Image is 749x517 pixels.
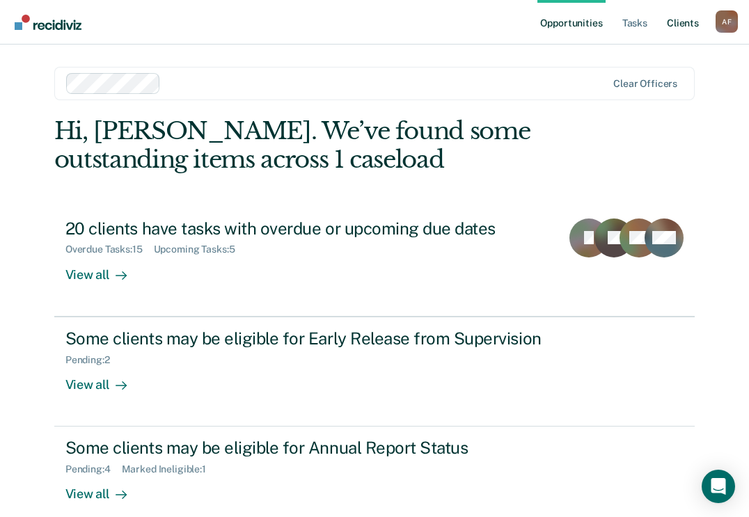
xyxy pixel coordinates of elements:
div: Pending : 2 [65,354,121,366]
div: Clear officers [613,78,677,90]
div: View all [65,475,143,502]
div: Some clients may be eligible for Early Release from Supervision [65,328,554,349]
div: Pending : 4 [65,463,122,475]
button: Profile dropdown button [716,10,738,33]
div: Open Intercom Messenger [702,470,735,503]
a: Some clients may be eligible for Early Release from SupervisionPending:2View all [54,317,695,427]
div: 20 clients have tasks with overdue or upcoming due dates [65,218,550,239]
div: Some clients may be eligible for Annual Report Status [65,438,554,458]
img: Recidiviz [15,15,81,30]
div: Marked Ineligible : 1 [122,463,217,475]
div: A F [716,10,738,33]
div: Hi, [PERSON_NAME]. We’ve found some outstanding items across 1 caseload [54,117,567,174]
div: View all [65,365,143,392]
div: View all [65,255,143,283]
div: Overdue Tasks : 15 [65,244,154,255]
div: Upcoming Tasks : 5 [154,244,246,255]
a: 20 clients have tasks with overdue or upcoming due datesOverdue Tasks:15Upcoming Tasks:5View all [54,207,695,317]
